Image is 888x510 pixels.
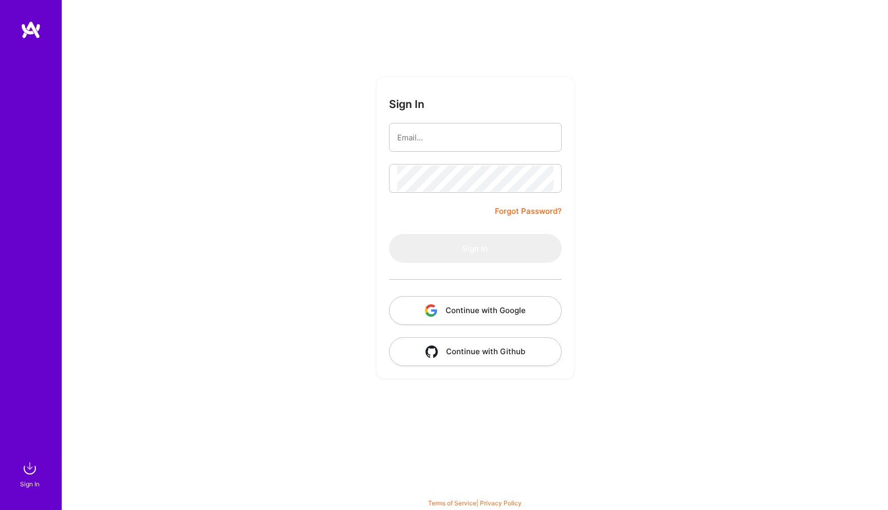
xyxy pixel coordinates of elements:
img: sign in [20,458,40,479]
a: Forgot Password? [495,205,562,217]
div: Sign In [20,479,40,489]
a: Privacy Policy [480,499,522,507]
img: logo [21,21,41,39]
a: Terms of Service [428,499,476,507]
span: | [428,499,522,507]
input: Email... [397,124,553,151]
a: sign inSign In [22,458,40,489]
div: © 2025 ATeams Inc., All rights reserved. [62,479,888,505]
img: icon [425,345,438,358]
h3: Sign In [389,98,424,111]
button: Continue with Github [389,337,562,366]
button: Sign In [389,234,562,263]
img: icon [425,304,437,317]
button: Continue with Google [389,296,562,325]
